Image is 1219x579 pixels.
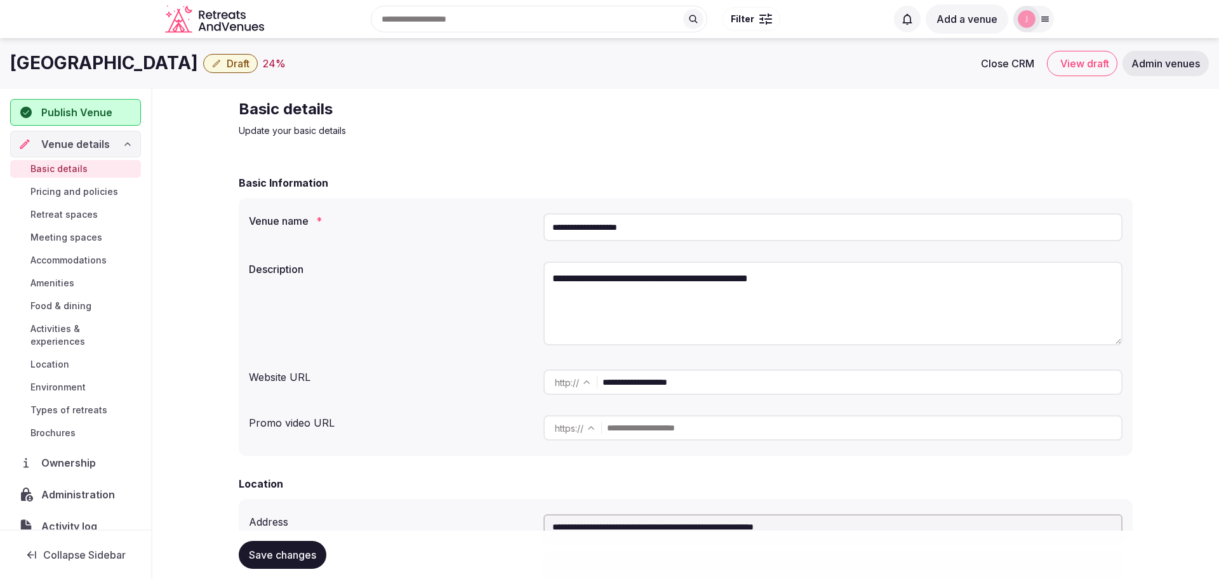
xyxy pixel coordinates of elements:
[165,5,267,34] a: Visit the homepage
[249,364,533,385] div: Website URL
[10,481,141,508] a: Administration
[227,57,250,70] span: Draft
[10,251,141,269] a: Accommodations
[1018,10,1036,28] img: jen-7867
[10,401,141,419] a: Types of retreats
[41,455,101,470] span: Ownership
[30,323,136,348] span: Activities & experiences
[263,56,286,71] div: 24 %
[30,185,118,198] span: Pricing and policies
[30,163,88,175] span: Basic details
[10,449,141,476] a: Ownership
[41,519,102,534] span: Activity log
[731,13,754,25] span: Filter
[1060,57,1109,70] span: View draft
[41,105,112,120] span: Publish Venue
[30,208,98,221] span: Retreat spaces
[926,4,1008,34] button: Add a venue
[41,487,120,502] span: Administration
[249,509,533,529] div: Address
[10,183,141,201] a: Pricing and policies
[239,476,283,491] h2: Location
[10,513,141,540] a: Activity log
[30,381,86,394] span: Environment
[10,229,141,246] a: Meeting spaces
[1131,57,1200,70] span: Admin venues
[10,378,141,396] a: Environment
[30,231,102,244] span: Meeting spaces
[10,99,141,126] button: Publish Venue
[10,274,141,292] a: Amenities
[249,549,316,561] span: Save changes
[10,297,141,315] a: Food & dining
[723,7,780,31] button: Filter
[41,136,110,152] span: Venue details
[926,13,1008,25] a: Add a venue
[968,51,1042,76] a: Close CRM
[10,206,141,223] a: Retreat spaces
[43,549,126,561] span: Collapse Sidebar
[30,300,91,312] span: Food & dining
[263,56,286,71] button: 24%
[249,264,533,274] label: Description
[239,99,665,119] h2: Basic details
[30,427,76,439] span: Brochures
[10,356,141,373] a: Location
[239,124,665,137] p: Update your basic details
[239,541,326,569] button: Save changes
[203,54,258,73] button: Draft
[10,541,141,569] button: Collapse Sidebar
[249,216,533,226] label: Venue name
[30,358,69,371] span: Location
[249,410,533,430] div: Promo video URL
[10,51,198,76] h1: [GEOGRAPHIC_DATA]
[981,57,1034,70] span: Close CRM
[1047,51,1117,76] a: View draft
[10,424,141,442] a: Brochures
[30,254,107,267] span: Accommodations
[239,175,328,190] h2: Basic Information
[165,5,267,34] svg: Retreats and Venues company logo
[30,277,74,289] span: Amenities
[10,320,141,350] a: Activities & experiences
[30,404,107,416] span: Types of retreats
[1122,51,1209,76] a: Admin venues
[10,160,141,178] a: Basic details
